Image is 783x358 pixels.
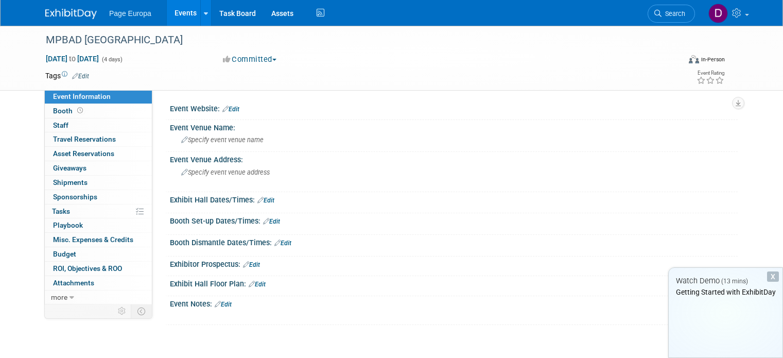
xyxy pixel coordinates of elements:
[53,149,114,158] span: Asset Reservations
[45,118,152,132] a: Staff
[45,176,152,190] a: Shipments
[181,136,264,144] span: Specify event venue name
[42,31,667,49] div: MPBAD [GEOGRAPHIC_DATA]
[45,204,152,218] a: Tasks
[669,276,782,286] div: Watch Demo
[45,132,152,146] a: Travel Reservations
[45,291,152,304] a: more
[249,281,266,288] a: Edit
[263,218,280,225] a: Edit
[51,293,67,301] span: more
[689,55,699,63] img: Format-Inperson.png
[170,296,738,310] div: Event Notes:
[45,147,152,161] a: Asset Reservations
[45,262,152,276] a: ROI, Objectives & ROO
[53,135,116,143] span: Travel Reservations
[701,56,725,63] div: In-Person
[257,197,274,204] a: Edit
[274,240,291,247] a: Edit
[52,207,70,215] span: Tasks
[170,213,738,227] div: Booth Set-up Dates/Times:
[708,4,728,23] img: Daniela Ciavardini
[45,276,152,290] a: Attachments
[45,71,89,81] td: Tags
[53,107,85,115] span: Booth
[72,73,89,80] a: Edit
[45,9,97,19] img: ExhibitDay
[67,55,77,63] span: to
[53,178,88,186] span: Shipments
[669,287,782,297] div: Getting Started with ExhibitDay
[222,106,239,113] a: Edit
[45,54,99,63] span: [DATE] [DATE]
[648,5,695,23] a: Search
[53,235,133,244] span: Misc. Expenses & Credits
[170,152,738,165] div: Event Venue Address:
[75,107,85,114] span: Booth not reserved yet
[45,161,152,175] a: Giveaways
[697,71,724,76] div: Event Rating
[767,271,779,282] div: Dismiss
[170,257,738,270] div: Exhibitor Prospectus:
[109,9,151,18] span: Page Europa
[624,54,725,69] div: Event Format
[53,193,97,201] span: Sponsorships
[170,120,738,133] div: Event Venue Name:
[53,164,86,172] span: Giveaways
[45,90,152,104] a: Event Information
[45,218,152,232] a: Playbook
[170,235,738,248] div: Booth Dismantle Dates/Times:
[53,92,111,100] span: Event Information
[45,190,152,204] a: Sponsorships
[181,168,270,176] span: Specify event venue address
[243,261,260,268] a: Edit
[170,192,738,206] div: Exhibit Hall Dates/Times:
[113,304,131,318] td: Personalize Event Tab Strip
[53,250,76,258] span: Budget
[45,233,152,247] a: Misc. Expenses & Credits
[662,10,685,18] span: Search
[170,101,738,114] div: Event Website:
[219,54,281,65] button: Committed
[53,121,68,129] span: Staff
[45,247,152,261] a: Budget
[45,104,152,118] a: Booth
[53,221,83,229] span: Playbook
[53,264,122,272] span: ROI, Objectives & ROO
[215,301,232,308] a: Edit
[170,276,738,289] div: Exhibit Hall Floor Plan:
[721,278,748,285] span: (13 mins)
[131,304,152,318] td: Toggle Event Tabs
[101,56,123,63] span: (4 days)
[53,279,94,287] span: Attachments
